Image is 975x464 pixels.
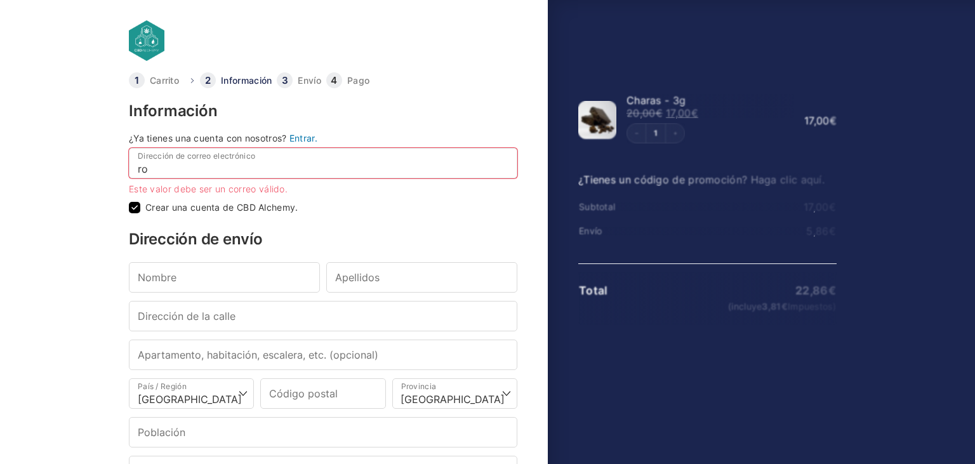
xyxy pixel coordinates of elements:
[145,203,298,212] label: Crear una cuenta de CBD Alchemy.
[129,301,517,331] input: Dirección de la calle
[326,262,517,293] input: Apellidos
[129,133,287,143] span: ¿Ya tienes una cuenta con nosotros?
[289,133,317,143] a: Entrar.
[129,148,517,178] input: Dirección de correo electrónico
[129,417,517,447] input: Población
[129,262,320,293] input: Nombre
[221,76,272,85] a: Información
[260,378,385,409] input: Código postal
[298,76,321,85] a: Envío
[129,103,517,119] h3: Información
[347,76,369,85] a: Pago
[129,340,517,370] input: Apartamento, habitación, escalera, etc. (opcional)
[150,76,179,85] a: Carrito
[129,185,517,194] li: Este valor debe ser un correo válido.
[129,232,517,247] h3: Dirección de envío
